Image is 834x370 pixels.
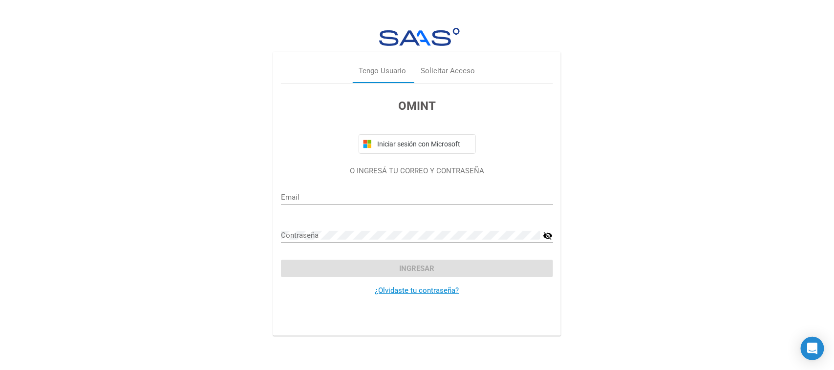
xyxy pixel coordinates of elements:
mat-icon: visibility_off [543,230,553,242]
h3: OMINT [281,97,553,115]
span: Iniciar sesión con Microsoft [376,140,471,148]
div: Open Intercom Messenger [801,337,824,360]
div: Tengo Usuario [359,66,406,77]
p: O INGRESÁ TU CORREO Y CONTRASEÑA [281,165,553,177]
button: Ingresar [281,260,553,277]
div: Solicitar Acceso [421,66,475,77]
button: Iniciar sesión con Microsoft [359,134,476,154]
a: ¿Olvidaste tu contraseña? [375,286,459,295]
span: Ingresar [400,264,435,273]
